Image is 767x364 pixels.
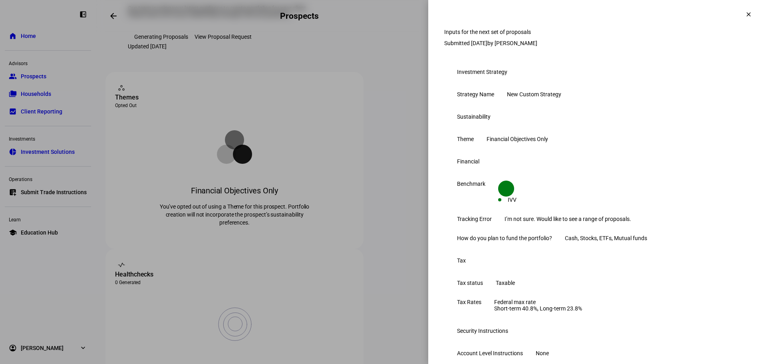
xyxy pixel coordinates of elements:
[494,305,582,312] div: Short-term 40.8%, Long-term 23.8%
[444,40,751,46] div: Submitted [DATE]
[457,181,485,187] div: Benchmark
[745,11,752,18] mat-icon: clear
[505,216,631,222] div: I’m not sure. Would like to see a range of proposals.
[494,299,582,312] div: Federal max rate
[536,350,549,356] div: None
[496,280,515,286] div: Taxable
[457,350,523,356] div: Account Level Instructions
[457,158,479,165] div: Financial
[457,91,494,97] div: Strategy Name
[508,197,517,203] div: IVV
[457,136,474,142] div: Theme
[457,280,483,286] div: Tax status
[507,91,561,97] div: New Custom Strategy
[457,328,508,334] div: Security Instructions
[457,69,507,75] div: Investment Strategy
[565,235,647,241] div: Cash, Stocks, ETFs, Mutual funds
[457,257,466,264] div: Tax
[457,113,491,120] div: Sustainability
[457,299,481,305] div: Tax Rates
[487,40,537,46] span: by [PERSON_NAME]
[444,29,751,35] div: Inputs for the next set of proposals
[457,235,552,241] div: How do you plan to fund the portfolio?
[487,136,548,142] div: Financial Objectives Only
[457,216,492,222] div: Tracking Error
